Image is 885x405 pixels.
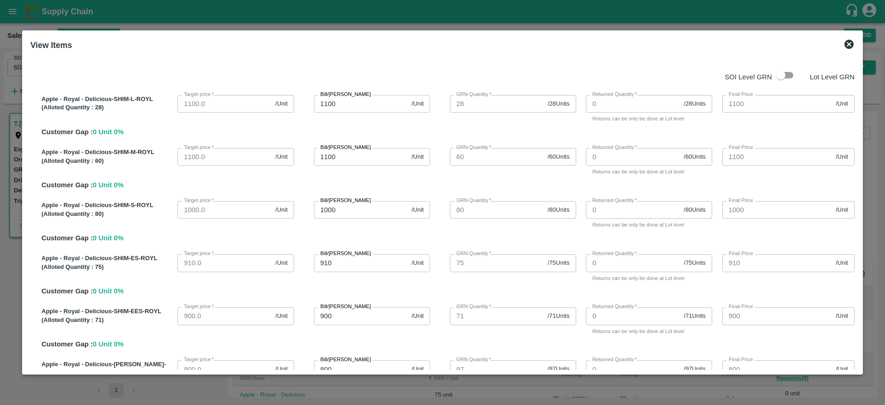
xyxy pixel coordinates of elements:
input: 0 [586,254,680,272]
span: / 71 Units [684,312,706,321]
p: Apple - Royal - Delicious-SHIM-S-ROYL [41,201,174,210]
label: Bill/[PERSON_NAME] [320,303,371,310]
p: Apple - Royal - Delicious-SHIM-ES-ROYL [41,254,174,263]
span: / 80 Units [684,206,706,214]
b: View Items [30,41,72,50]
label: Final Price [729,144,753,151]
input: 0 [586,95,680,113]
span: /Unit [412,153,424,161]
span: / 28 Units [684,100,706,108]
input: Final Price [722,254,832,272]
p: (Alloted Quantity : 71 ) [41,316,174,325]
input: Final Price [722,360,832,378]
label: Bill/[PERSON_NAME] [320,91,371,98]
input: 0.0 [177,254,271,272]
span: / 28 Units [548,100,570,108]
span: / 80 Units [548,206,570,214]
label: Bill/[PERSON_NAME] [320,144,371,151]
span: /Unit [412,100,424,108]
p: (Alloted Quantity : 80 ) [41,210,174,219]
label: Bill/[PERSON_NAME] [320,250,371,257]
span: /Unit [275,206,288,214]
input: 0 [586,307,680,325]
span: /Unit [836,206,848,214]
span: 0 Unit 0 % [93,128,124,136]
label: Returned Quantity [592,197,637,204]
span: /Unit [275,365,288,374]
p: Lot Level GRN [810,72,855,82]
span: /Unit [836,312,848,321]
span: / 97 Units [548,365,570,374]
label: Final Price [729,91,753,98]
span: /Unit [412,259,424,268]
span: / 60 Units [548,153,570,161]
p: Apple - Royal - Delicious-SHIM-M-ROYL [41,148,174,157]
label: GRN Quantity [456,144,491,151]
p: Returns can be only be done at Lot level [592,327,706,335]
label: Final Price [729,250,753,257]
p: SOI Level GRN [725,72,772,82]
span: Customer Gap : [41,340,93,348]
label: Final Price [729,303,753,310]
span: / 75 Units [548,259,570,268]
label: Bill/[PERSON_NAME] [320,197,371,204]
label: Returned Quantity [592,250,637,257]
input: Final Price [722,307,832,325]
p: Returns can be only be done at Lot level [592,114,706,123]
span: Customer Gap : [41,287,93,295]
span: Customer Gap : [41,128,93,136]
p: Apple - Royal - Delicious-SHIM-EES-ROYL [41,307,174,316]
span: / 71 Units [548,312,570,321]
span: /Unit [412,365,424,374]
span: 0 Unit 0 % [93,181,124,189]
label: Target price [184,303,214,310]
label: Target price [184,356,214,363]
span: /Unit [836,365,848,374]
label: GRN Quantity [456,250,491,257]
span: /Unit [275,153,288,161]
label: Returned Quantity [592,144,637,151]
label: Returned Quantity [592,91,637,98]
span: /Unit [836,259,848,268]
span: / 75 Units [684,259,706,268]
p: Apple - Royal - Delicious-[PERSON_NAME]-ROYL [41,360,174,377]
label: Target price [184,144,214,151]
label: Bill/[PERSON_NAME] [320,356,371,363]
span: /Unit [412,206,424,214]
p: (Alloted Quantity : 75 ) [41,263,174,272]
input: 0.0 [177,148,271,166]
label: Target price [184,91,214,98]
span: /Unit [836,153,848,161]
input: 0 [586,148,680,166]
label: Target price [184,250,214,257]
span: 0 Unit 0 % [93,340,124,348]
span: / 97 Units [684,365,706,374]
span: 0 Unit 0 % [93,287,124,295]
label: GRN Quantity [456,303,491,310]
span: / 60 Units [684,153,706,161]
input: 0 [586,360,680,378]
span: /Unit [412,312,424,321]
span: Customer Gap : [41,181,93,189]
p: Returns can be only be done at Lot level [592,274,706,282]
span: Customer Gap : [41,234,93,242]
p: Returns can be only be done at Lot level [592,220,706,229]
span: 0 Unit 0 % [93,234,124,242]
span: /Unit [836,100,848,108]
p: Returns can be only be done at Lot level [592,167,706,176]
label: GRN Quantity [456,91,491,98]
label: Final Price [729,356,753,363]
span: /Unit [275,312,288,321]
span: /Unit [275,259,288,268]
label: GRN Quantity [456,356,491,363]
label: Returned Quantity [592,356,637,363]
input: 0.0 [177,307,271,325]
label: GRN Quantity [456,197,491,204]
input: Final Price [722,148,832,166]
input: 0.0 [177,360,271,378]
label: Final Price [729,197,753,204]
input: Final Price [722,201,832,219]
input: Final Price [722,95,832,113]
input: 0.0 [177,201,271,219]
span: /Unit [275,100,288,108]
